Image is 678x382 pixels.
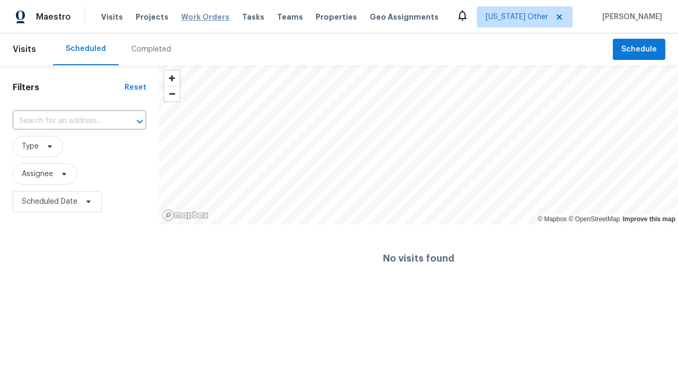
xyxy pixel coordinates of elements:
div: Scheduled [66,44,106,54]
span: Schedule [621,43,657,56]
span: [US_STATE] Other [486,12,548,22]
h1: Filters [13,82,124,93]
a: Improve this map [623,215,675,223]
span: Work Orders [181,12,229,22]
input: Search for an address... [13,113,117,129]
span: Tasks [242,13,264,21]
button: Open [132,114,147,129]
h4: No visits found [383,253,454,264]
span: Geo Assignments [370,12,439,22]
span: Assignee [22,169,53,179]
span: Teams [277,12,303,22]
span: Projects [136,12,168,22]
canvas: Map [159,65,678,224]
a: Mapbox homepage [162,209,209,221]
button: Zoom in [164,71,180,86]
a: Mapbox [538,215,567,223]
span: Visits [13,38,36,61]
span: Maestro [36,12,71,22]
span: [PERSON_NAME] [598,12,662,22]
div: Reset [124,82,146,93]
span: Visits [101,12,123,22]
div: Completed [131,44,171,55]
button: Zoom out [164,86,180,101]
span: Scheduled Date [22,196,77,207]
span: Type [22,141,39,152]
button: Schedule [613,39,665,60]
a: OpenStreetMap [568,215,620,223]
span: Properties [316,12,357,22]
